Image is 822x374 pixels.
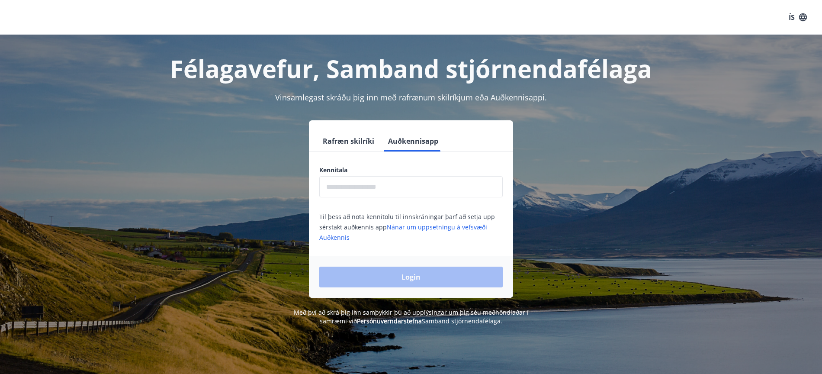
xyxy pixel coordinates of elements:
[385,131,442,152] button: Auðkennisapp
[319,166,503,174] label: Kennitala
[110,52,712,85] h1: Félagavefur, Samband stjórnendafélaga
[319,213,495,242] span: Til þess að nota kennitölu til innskráningar þarf að setja upp sérstakt auðkennis app
[294,308,529,325] span: Með því að skrá þig inn samþykkir þú að upplýsingar um þig séu meðhöndlaðar í samræmi við Samband...
[319,131,378,152] button: Rafræn skilríki
[357,317,422,325] a: Persónuverndarstefna
[784,10,812,25] button: ÍS
[275,92,547,103] span: Vinsamlegast skráðu þig inn með rafrænum skilríkjum eða Auðkennisappi.
[319,223,487,242] a: Nánar um uppsetningu á vefsvæði Auðkennis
